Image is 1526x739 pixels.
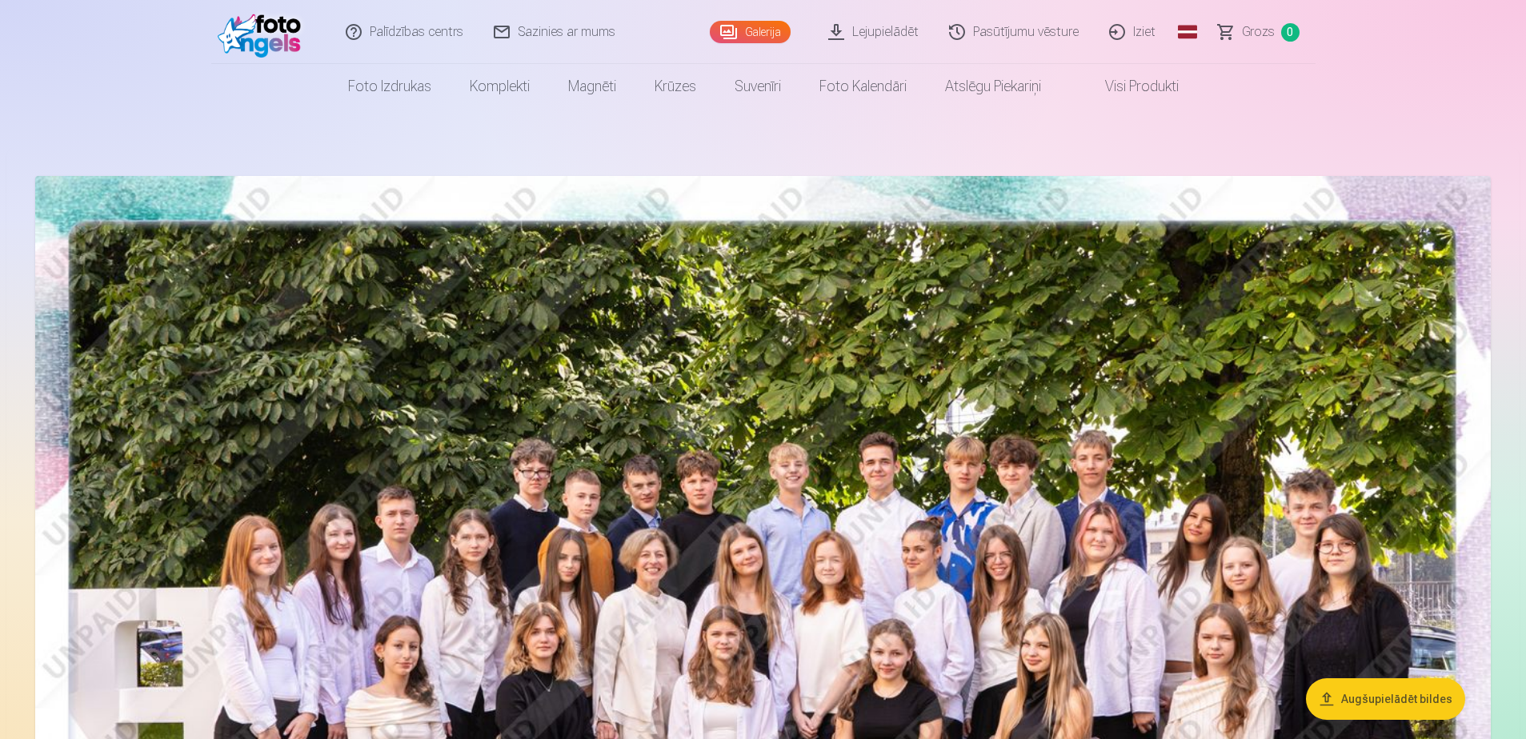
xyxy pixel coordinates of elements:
[715,64,800,109] a: Suvenīri
[1306,678,1465,720] button: Augšupielādēt bildes
[1060,64,1198,109] a: Visi produkti
[710,21,791,43] a: Galerija
[926,64,1060,109] a: Atslēgu piekariņi
[549,64,635,109] a: Magnēti
[1281,23,1300,42] span: 0
[218,6,310,58] img: /fa1
[800,64,926,109] a: Foto kalendāri
[451,64,549,109] a: Komplekti
[635,64,715,109] a: Krūzes
[329,64,451,109] a: Foto izdrukas
[1242,22,1275,42] span: Grozs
